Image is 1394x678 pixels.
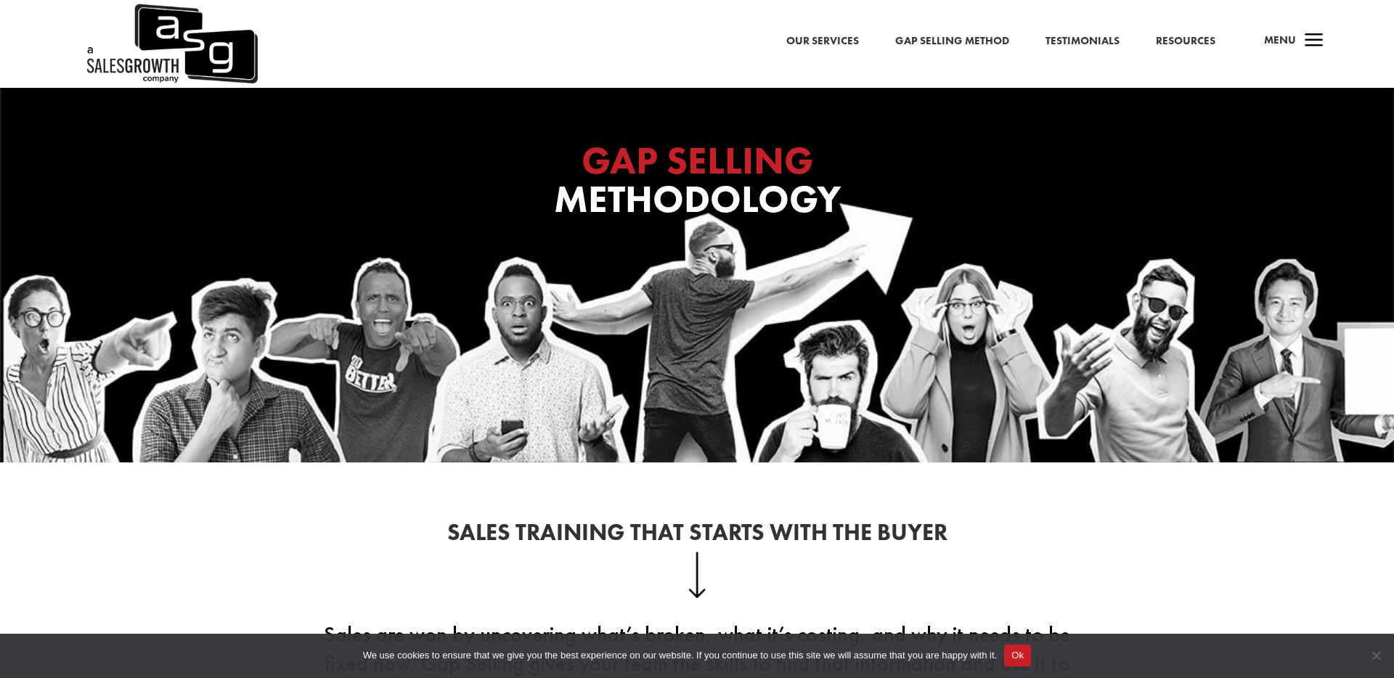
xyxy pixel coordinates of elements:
a: Resources [1156,32,1215,51]
a: Gap Selling Method [895,32,1009,51]
span: Menu [1264,33,1296,47]
img: down-arrow [688,552,706,598]
h2: Sales Training That Starts With the Buyer [305,521,1089,552]
span: No [1369,648,1383,663]
button: Ok [1004,645,1031,666]
span: GAP SELLING [582,136,813,185]
h1: Methodology [407,142,987,226]
a: Testimonials [1045,32,1120,51]
span: We use cookies to ensure that we give you the best experience on our website. If you continue to ... [363,648,997,663]
a: Our Services [786,32,859,51]
span: a [1300,27,1329,56]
